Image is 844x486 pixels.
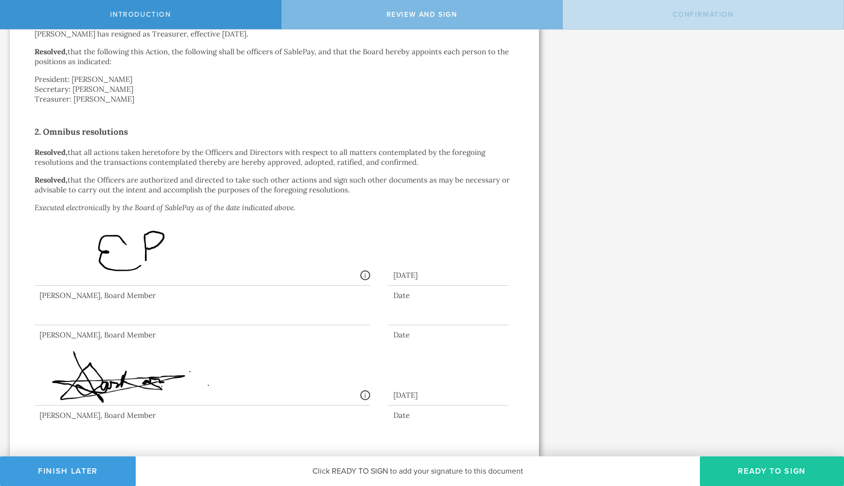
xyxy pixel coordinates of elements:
[39,345,268,407] img: 4AoxrgAAAAGSURBVAMAuuv7y5rk2Z8AAAAASUVORK5CYII=
[136,456,700,486] div: Click READY TO SIGN to add your signature to this document
[39,225,268,288] img: wDrdXjfLTk9sAAAAABJRU5ErkJggg==
[35,203,295,212] em: Executed electronically by the Board of SablePay as of the date indicated above.
[35,75,514,104] p: President: [PERSON_NAME] Secretary: [PERSON_NAME] Treasurer: [PERSON_NAME]
[388,411,508,420] div: Date
[35,47,68,56] strong: Resolved,
[35,148,68,157] strong: Resolved,
[388,380,508,406] div: [DATE]
[700,456,844,486] button: Ready to Sign
[35,124,514,140] h2: 2. Omnibus resolutions
[386,10,458,19] span: Review and Sign
[35,47,514,67] p: that the following this Action, the following shall be officers of SablePay, and that the Board h...
[35,29,514,39] p: [PERSON_NAME] has resigned as Treasurer, effective [DATE].
[35,411,370,420] div: [PERSON_NAME], Board Member
[388,261,508,286] div: [DATE]
[110,10,171,19] span: Introduction
[35,175,514,195] p: that the Officers are authorized and directed to take such other actions and sign such other docu...
[673,10,734,19] span: Confirmation
[35,175,68,185] strong: Resolved,
[35,148,514,167] p: that all actions taken heretofore by the Officers and Directors with respect to all matters conte...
